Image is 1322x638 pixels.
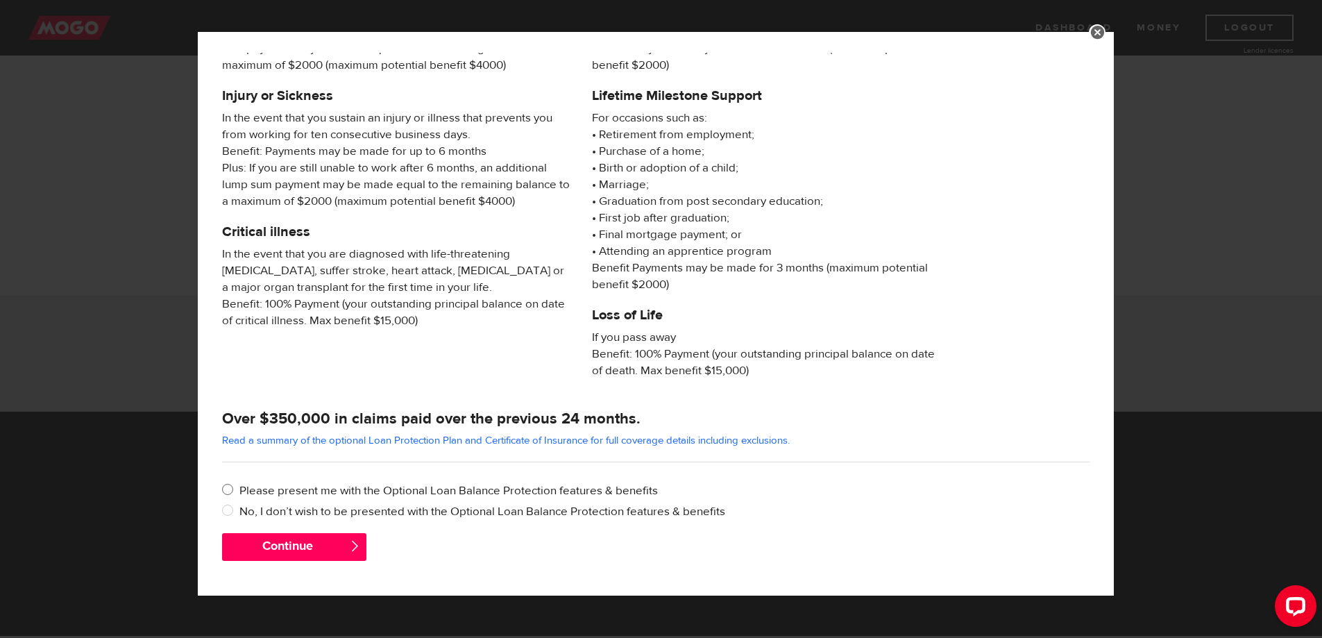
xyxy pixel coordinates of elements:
input: No, I don’t wish to be presented with the Optional Loan Balance Protection features & benefits [222,503,239,521]
span: In the event that you sustain an injury or illness that prevents you from working for ten consecu... [222,110,571,210]
h5: Critical illness [222,224,571,240]
label: No, I don’t wish to be presented with the Optional Loan Balance Protection features & benefits [239,503,1090,520]
p: • Retirement from employment; • Purchase of a home; • Birth or adoption of a child; • Marriage; •... [592,110,941,293]
h4: Over $350,000 in claims paid over the previous 24 months. [222,409,1090,428]
h5: Injury or Sickness [222,87,571,104]
a: Read a summary of the optional Loan Protection Plan and Certificate of Insurance for full coverag... [222,434,790,447]
label: Please present me with the Optional Loan Balance Protection features & benefits [239,482,1090,499]
input: Please present me with the Optional Loan Balance Protection features & benefits [222,482,239,500]
span: If you pass away Benefit: 100% Payment (your outstanding principal balance on date of death. Max ... [592,329,941,379]
button: Continue [222,533,366,561]
span:  [349,540,361,552]
span: In the event that you are diagnosed with life-threatening [MEDICAL_DATA], suffer stroke, heart at... [222,246,571,329]
h5: Loss of Life [592,307,941,324]
iframe: LiveChat chat widget [1264,580,1322,638]
span: For occasions such as: [592,110,941,126]
h5: Lifetime Milestone Support [592,87,941,104]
